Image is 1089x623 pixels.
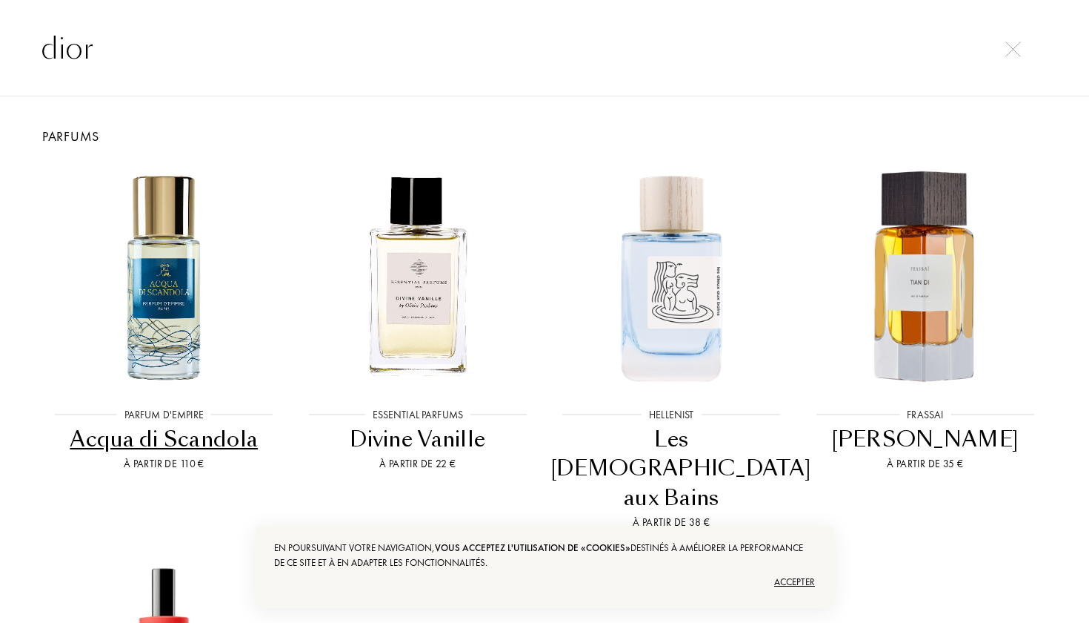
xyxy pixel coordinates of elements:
div: Hellenist [642,407,701,423]
div: À partir de 38 € [550,515,793,530]
div: [PERSON_NAME] [805,425,1047,454]
img: Les Dieux aux Bains [557,162,785,391]
div: À partir de 22 € [297,456,539,472]
div: En poursuivant votre navigation, destinés à améliorer la performance de ce site et à en adapter l... [274,541,815,570]
img: Divine Vanille [304,162,532,391]
div: Divine Vanille [297,425,539,454]
div: Parfum d'Empire [117,407,211,423]
div: Accepter [274,570,815,594]
div: Parfums [26,126,1063,146]
a: Tian DiFrassai[PERSON_NAME]À partir de 35 € [799,146,1053,549]
div: Frassai [899,407,950,423]
div: À partir de 35 € [805,456,1047,472]
div: À partir de 110 € [43,456,285,472]
div: Les [DEMOGRAPHIC_DATA] aux Bains [550,425,793,512]
img: cross.svg [1005,42,1021,57]
a: Divine VanilleEssential ParfumsDivine VanilleÀ partir de 22 € [291,146,545,549]
input: Rechercher [11,26,1078,70]
img: Acqua di Scandola [50,162,278,391]
a: Les Dieux aux BainsHellenistLes [DEMOGRAPHIC_DATA] aux BainsÀ partir de 38 € [544,146,799,549]
div: Acqua di Scandola [43,425,285,454]
div: Essential Parfums [365,407,470,423]
span: vous acceptez l'utilisation de «cookies» [435,541,630,554]
a: Acqua di ScandolaParfum d'EmpireAcqua di ScandolaÀ partir de 110 € [37,146,291,549]
img: Tian Di [811,162,1039,391]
